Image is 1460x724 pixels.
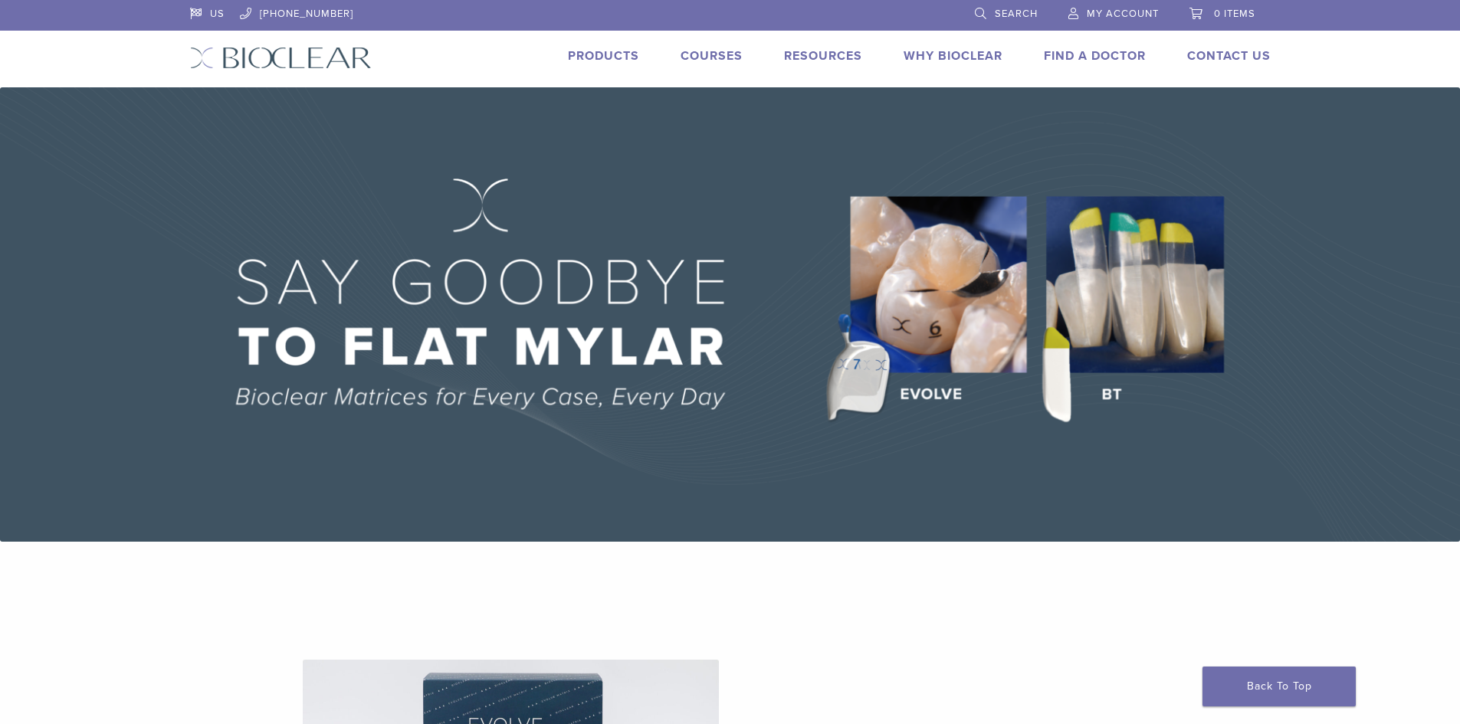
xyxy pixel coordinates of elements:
[784,48,862,64] a: Resources
[1187,48,1271,64] a: Contact Us
[568,48,639,64] a: Products
[904,48,1002,64] a: Why Bioclear
[1087,8,1159,20] span: My Account
[190,47,372,69] img: Bioclear
[1214,8,1255,20] span: 0 items
[995,8,1038,20] span: Search
[1202,667,1356,706] a: Back To Top
[681,48,743,64] a: Courses
[1044,48,1146,64] a: Find A Doctor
